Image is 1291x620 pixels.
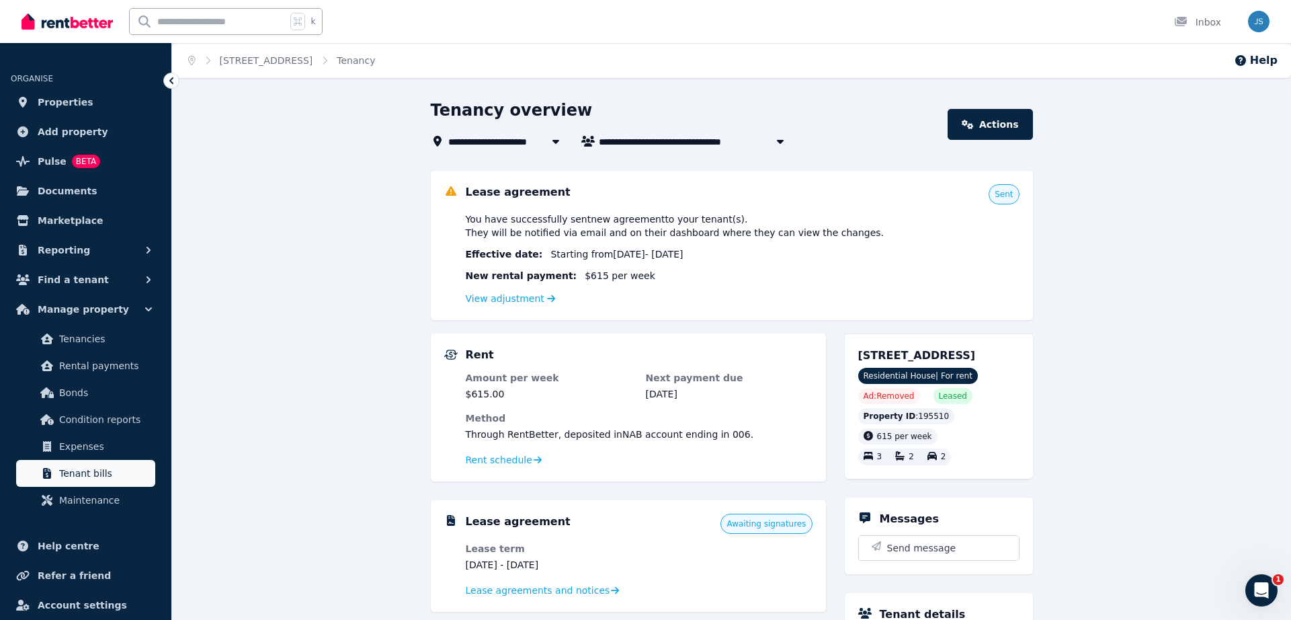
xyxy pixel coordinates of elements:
span: Residential House | For rent [858,368,978,384]
span: Effective date : [466,247,543,261]
img: Jennifer Schur [1248,11,1269,32]
span: Tenancy [337,54,375,67]
a: Tenant bills [16,460,155,487]
span: k [310,16,315,27]
a: Account settings [11,592,161,619]
span: New rental payment: [466,269,577,282]
h5: Rent [466,347,494,363]
a: Actions [948,109,1032,140]
dd: [DATE] [646,387,813,401]
span: Leased [939,391,967,401]
span: Awaiting signatures [726,518,806,529]
span: Lease agreements and notices [466,584,610,597]
a: Bonds [16,379,155,406]
span: 2 [941,453,946,462]
a: View adjustment [466,293,556,304]
dd: [DATE] - [DATE] [466,558,632,572]
span: Documents [38,183,97,199]
span: Condition reports [59,412,150,428]
nav: Breadcrumb [172,43,391,78]
a: Maintenance [16,487,155,514]
span: Sent [995,189,1013,200]
span: Expenses [59,438,150,455]
a: Help centre [11,533,161,559]
span: Properties [38,94,93,110]
span: You have successfully sent new agreement to your tenant(s) . They will be notified via email and ... [466,212,884,239]
h5: Messages [880,511,939,527]
span: Rental payments [59,358,150,374]
span: Marketplace [38,212,103,229]
a: Properties [11,89,161,116]
span: Add property [38,124,108,140]
div: : 195510 [858,408,955,424]
span: Send message [887,541,956,555]
button: Find a tenant [11,266,161,293]
dd: $615.00 [466,387,632,401]
span: Reporting [38,242,90,258]
a: Add property [11,118,161,145]
h1: Tenancy overview [431,100,593,121]
span: Property ID [864,411,916,422]
span: Rent schedule [466,453,532,467]
h5: Lease agreement [466,514,571,530]
a: Refer a friend [11,562,161,589]
button: Reporting [11,237,161,264]
span: Maintenance [59,492,150,508]
div: Inbox [1174,15,1221,29]
span: Manage property [38,301,129,317]
img: Rental Payments [444,350,458,360]
a: Rent schedule [466,453,542,467]
span: Help centre [38,538,99,554]
span: Account settings [38,597,127,613]
span: Find a tenant [38,272,109,288]
a: [STREET_ADDRESS] [220,55,313,66]
span: 1 [1273,574,1284,585]
span: $615 per week [585,269,655,282]
button: Manage property [11,296,161,323]
span: Through RentBetter , deposited in NAB account ending in 006 . [466,429,754,440]
span: 615 per week [877,432,932,441]
a: Expenses [16,433,155,460]
a: Condition reports [16,406,155,433]
a: Marketplace [11,207,161,234]
span: Tenancies [59,331,150,347]
h5: Lease agreement [466,184,571,200]
span: 3 [877,453,882,462]
span: [STREET_ADDRESS] [858,349,976,362]
span: ORGANISE [11,74,53,83]
span: Pulse [38,153,67,169]
span: Starting from [DATE] - [DATE] [550,247,683,261]
a: Documents [11,178,161,204]
span: 2 [909,453,914,462]
dt: Amount per week [466,371,632,385]
a: PulseBETA [11,148,161,175]
dt: Lease term [466,542,632,555]
a: Tenancies [16,325,155,352]
span: Refer a friend [38,568,111,584]
span: BETA [72,155,100,168]
button: Help [1234,52,1278,69]
dt: Next payment due [646,371,813,385]
img: RentBetter [22,11,113,32]
iframe: Intercom live chat [1245,574,1278,607]
a: Lease agreements and notices [466,584,620,597]
a: Rental payments [16,352,155,379]
span: Ad: Removed [864,391,915,401]
span: Bonds [59,385,150,401]
button: Send message [859,536,1019,560]
dt: Method [466,412,813,425]
span: Tenant bills [59,465,150,481]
